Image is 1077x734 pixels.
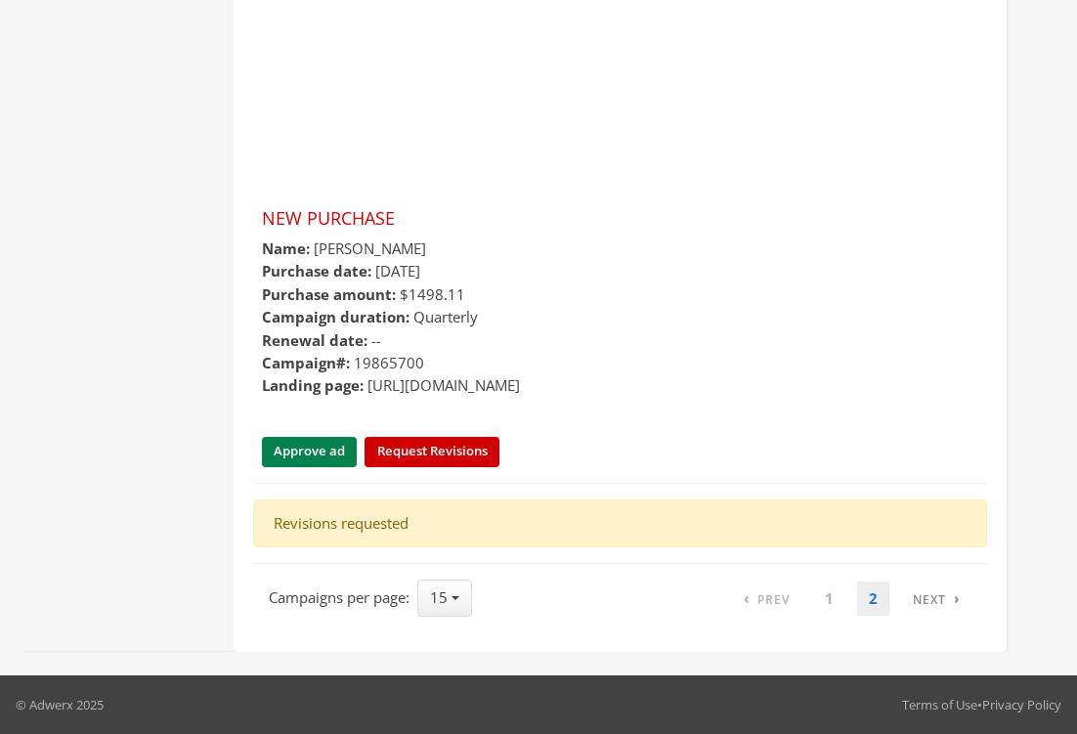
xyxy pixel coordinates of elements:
[262,260,978,282] li: [DATE]
[902,695,1061,714] div: •
[262,207,978,230] h5: NEW PURCHASE
[262,353,350,372] strong: Campaign# :
[269,586,409,609] label: Campaigns per page:
[262,238,310,258] strong: Name :
[262,329,978,352] li: --
[365,437,498,467] button: Request Revisions
[732,582,971,616] nav: pagination
[262,330,367,350] strong: Renewal date :
[982,696,1061,713] a: Privacy Policy
[262,375,364,395] strong: Landing page :
[262,374,978,397] li: [URL][DOMAIN_NAME]
[262,261,371,281] strong: Purchase date :
[262,237,978,260] li: [PERSON_NAME]
[813,582,845,616] a: 1
[16,695,104,714] p: © Adwerx 2025
[744,588,750,608] span: ‹
[262,283,978,306] li: $1498.11
[732,582,801,616] a: Previous
[262,437,357,467] button: Approve ad
[262,307,409,326] strong: Campaign duration :
[417,580,472,616] div: 15
[253,580,987,616] nav: Compliance records pagination
[262,284,396,304] strong: Purchase amount :
[253,499,987,547] div: Revisions requested
[262,306,978,328] li: Quarterly
[857,582,889,616] a: 2
[262,352,978,374] li: 19865700
[902,696,977,713] a: Terms of Use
